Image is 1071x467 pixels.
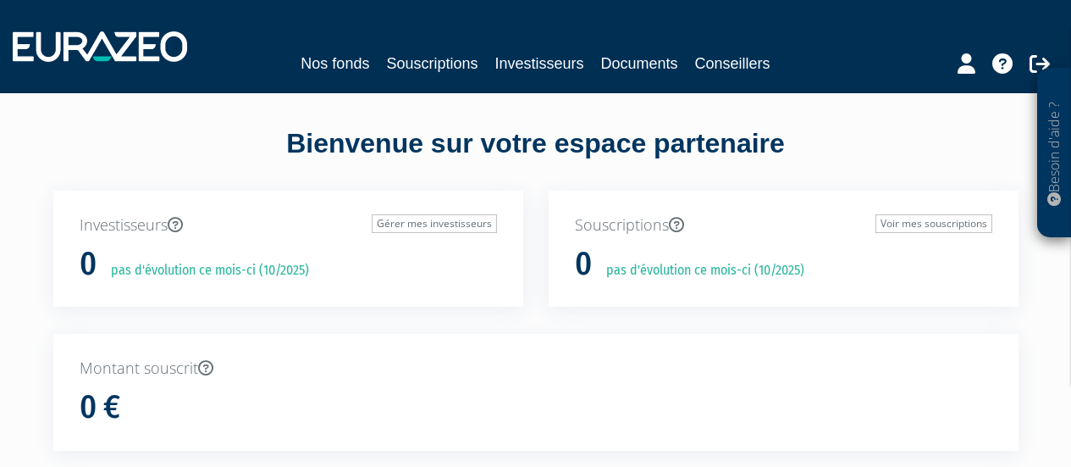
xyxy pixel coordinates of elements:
[80,214,497,236] p: Investisseurs
[695,52,770,75] a: Conseillers
[575,214,992,236] p: Souscriptions
[99,261,309,281] p: pas d'évolution ce mois-ci (10/2025)
[80,390,120,425] h1: 0 €
[1045,77,1064,230] p: Besoin d'aide ?
[13,31,187,62] img: 1732889491-logotype_eurazeo_blanc_rvb.png
[601,52,678,75] a: Documents
[80,358,992,380] p: Montant souscrit
[372,214,497,233] a: Gérer mes investisseurs
[80,247,97,282] h1: 0
[875,214,992,233] a: Voir mes souscriptions
[494,52,583,75] a: Investisseurs
[575,247,592,282] h1: 0
[41,125,1031,191] div: Bienvenue sur votre espace partenaire
[301,52,369,75] a: Nos fonds
[594,261,804,281] p: pas d'évolution ce mois-ci (10/2025)
[386,52,478,75] a: Souscriptions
